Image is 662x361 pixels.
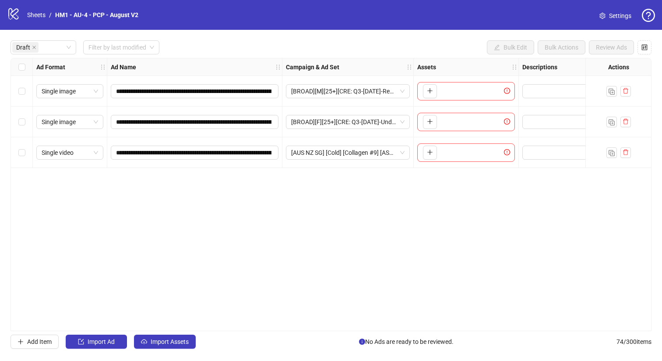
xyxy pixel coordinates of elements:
[516,58,518,75] div: Resize Assets column
[642,9,655,22] span: question-circle
[66,335,127,349] button: Import Ad
[111,62,136,72] strong: Ad Name
[423,115,437,129] button: Add
[18,339,24,345] span: plus
[280,58,282,75] div: Resize Ad Name column
[522,146,646,160] div: Edit values
[275,64,281,70] span: holder
[487,40,534,54] button: Bulk Edit
[412,64,419,70] span: holder
[609,89,615,95] img: Duplicate
[359,337,454,347] span: No Ads are ready to be reviewed.
[42,115,98,129] span: Single image
[522,84,646,98] div: Edit values
[286,62,339,72] strong: Campaign & Ad Set
[623,88,629,94] span: delete
[599,13,606,19] span: setting
[511,64,518,70] span: holder
[616,337,651,347] span: 74 / 300 items
[49,10,52,20] li: /
[504,88,513,94] span: exclamation-circle
[427,88,433,94] span: plus
[623,149,629,155] span: delete
[105,58,107,75] div: Resize Ad Format column
[88,338,115,345] span: Import Ad
[11,137,33,168] div: Select row 3
[12,42,39,53] span: Draft
[423,84,437,98] button: Add
[637,40,651,54] button: Configure table settings
[606,117,617,127] button: Duplicate
[609,119,615,125] img: Duplicate
[623,118,629,125] span: delete
[27,338,52,345] span: Add Item
[42,146,98,159] span: Single video
[11,58,33,76] div: Select all rows
[42,85,98,98] span: Single image
[606,86,617,97] button: Duplicate
[291,85,405,98] span: [BROAD][M][25+][CRE: Q3-07-JUL-2025-Remake-PCP-1] [22 July 2025]
[427,149,433,155] span: plus
[141,339,147,345] span: cloud-upload
[11,335,59,349] button: Add Item
[78,339,84,345] span: import
[608,62,629,72] strong: Actions
[11,76,33,107] div: Select row 1
[589,40,634,54] button: Review Ads
[518,64,524,70] span: holder
[592,9,638,23] a: Settings
[100,64,106,70] span: holder
[538,40,585,54] button: Bulk Actions
[522,115,646,129] div: Edit values
[504,149,513,155] span: exclamation-circle
[504,118,513,125] span: exclamation-circle
[609,11,631,21] span: Settings
[522,62,557,72] strong: Descriptions
[25,10,47,20] a: Sheets
[359,339,365,345] span: info-circle
[11,107,33,137] div: Select row 2
[291,146,405,159] span: [AUS NZ SG] [Cold] [Collagen #9] [ASC] [7 Aug 2025]
[53,10,140,20] a: HM1 - AU-4 - PCP - August V2
[32,45,36,50] span: close
[134,335,196,349] button: Import Assets
[411,58,413,75] div: Resize Campaign & Ad Set column
[291,115,405,129] span: [BROAD][F][25+][CRE: Q3-07-JUL-2025-Undeniable proof-Text Only-PCP] [28 July 2025]
[641,44,648,50] span: control
[151,338,189,345] span: Import Assets
[417,62,436,72] strong: Assets
[609,150,615,156] img: Duplicate
[427,118,433,125] span: plus
[423,146,437,160] button: Add
[36,62,65,72] strong: Ad Format
[606,147,617,158] button: Duplicate
[16,43,30,52] span: Draft
[406,64,412,70] span: holder
[106,64,112,70] span: holder
[281,64,287,70] span: holder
